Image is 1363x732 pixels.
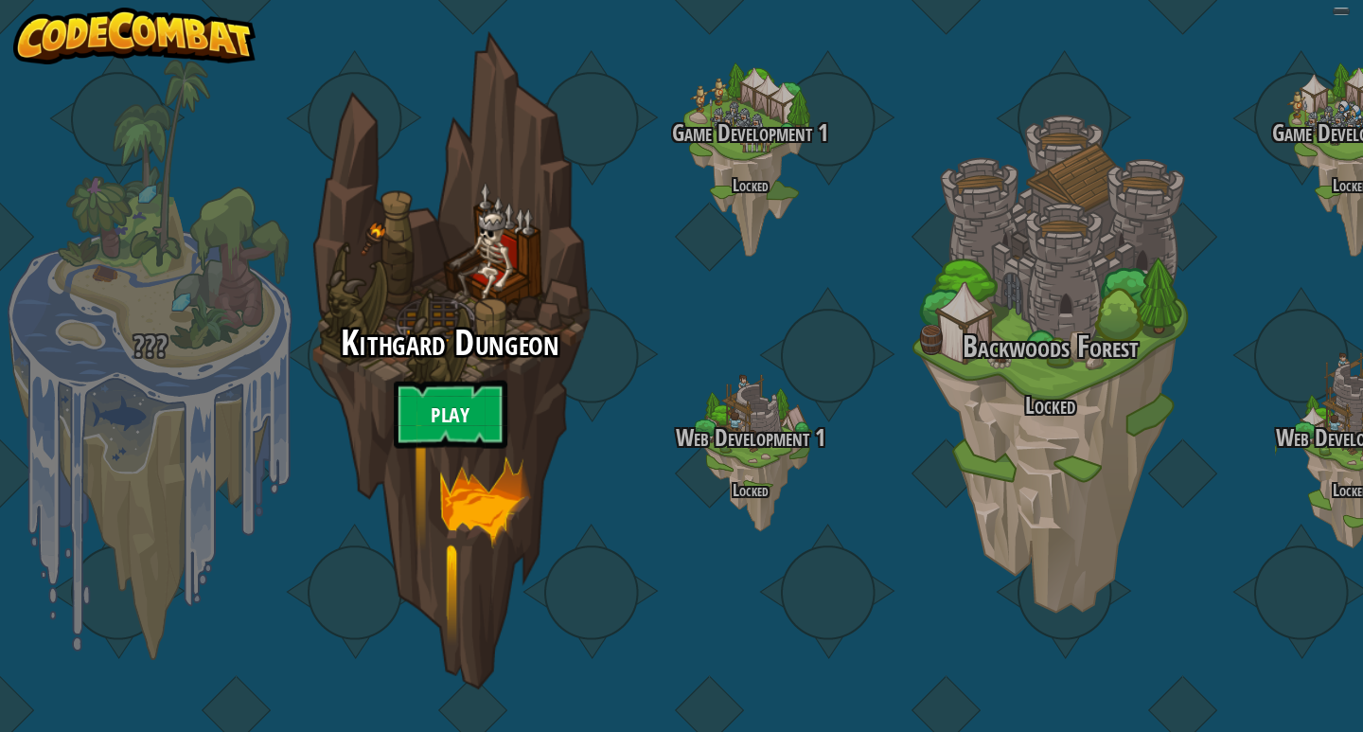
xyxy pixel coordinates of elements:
[600,176,900,194] h4: Locked
[13,8,256,64] img: CodeCombat - Learn how to code by playing a game
[600,481,900,499] h4: Locked
[900,393,1200,419] h3: Locked
[676,421,825,454] span: Web Development 1
[1333,8,1350,15] button: Adjust volume
[963,326,1139,366] span: Backwoods Forest
[341,318,558,367] span: Kithgard Dungeon
[394,381,507,449] a: Play
[672,116,828,149] span: Game Development 1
